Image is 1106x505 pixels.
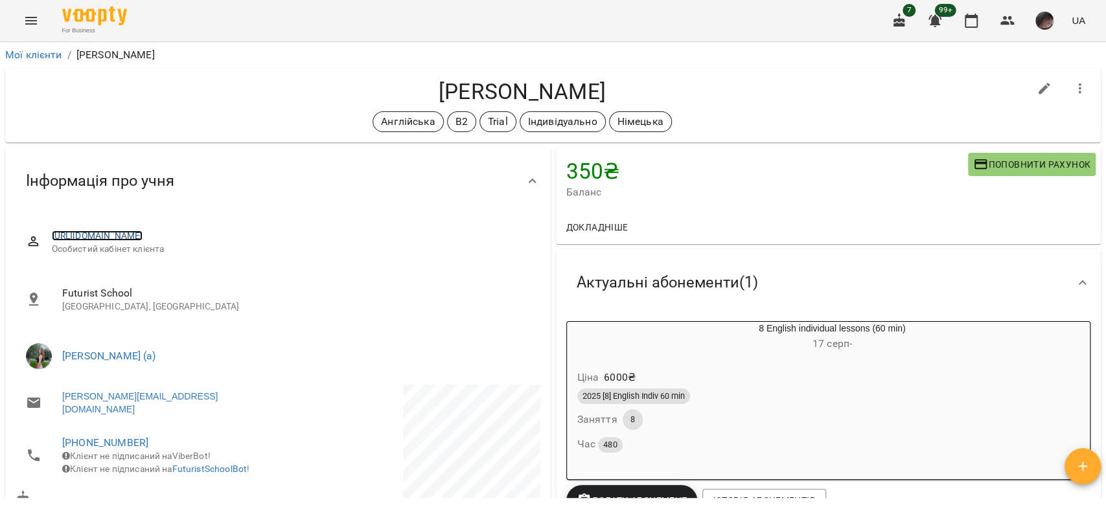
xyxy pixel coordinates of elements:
[16,78,1029,105] h4: [PERSON_NAME]
[968,153,1096,176] button: Поповнити рахунок
[62,27,127,35] span: For Business
[479,111,516,132] div: Trial
[577,390,690,402] span: 2025 [8] English Indiv 60 min
[973,157,1090,172] span: Поповнити рахунок
[577,410,617,429] h6: Заняття
[566,219,628,235] span: Докладніше
[567,322,629,353] div: 8 English individual lessons (60 min)
[26,343,52,369] img: Білокур Катерина (а)
[62,390,265,416] a: [PERSON_NAME][EMAIL_ADDRESS][DOMAIN_NAME]
[629,322,1036,353] div: 8 English individual lessons (60 min)
[373,111,443,132] div: Англійська
[5,47,1101,63] nav: breadcrumb
[381,114,435,129] p: Англійська
[62,451,211,461] span: Клієнт не підписаний на ViberBot!
[26,171,174,191] span: Інформація про учня
[172,464,248,474] a: FuturistSchoolBot
[609,111,672,132] div: Німецька
[528,114,597,129] p: Індивідуально
[62,464,249,474] span: Клієнт не підписаний на !
[1066,8,1090,32] button: UA
[62,6,127,25] img: Voopty Logo
[617,114,663,129] p: Німецька
[598,438,622,452] span: 480
[903,4,916,17] span: 7
[76,47,155,63] p: [PERSON_NAME]
[566,158,968,185] h4: 350 ₴
[5,49,62,61] a: Мої клієнти
[561,216,634,239] button: Докладніше
[62,300,530,313] p: [GEOGRAPHIC_DATA], [GEOGRAPHIC_DATA]
[62,286,530,301] span: Futurist School
[812,337,852,350] span: 17 серп -
[455,114,468,129] p: В2
[67,47,71,63] li: /
[1072,14,1085,27] span: UA
[520,111,606,132] div: Індивідуально
[567,322,1036,469] button: 8 English individual lessons (60 min)17 серп- Ціна6000₴2025 [8] English Indiv 60 minЗаняття8Час 480
[577,435,623,453] h6: Час
[52,243,530,256] span: Особистий кабінет клієнта
[5,148,551,214] div: Інформація про учня
[447,111,476,132] div: В2
[623,414,643,425] span: 8
[604,370,636,385] p: 6000 ₴
[488,114,508,129] p: Trial
[935,4,956,17] span: 99+
[556,249,1101,316] div: Актуальні абонементи(1)
[62,436,148,449] a: [PHONE_NUMBER]
[16,5,47,36] button: Menu
[566,185,968,200] span: Баланс
[52,230,143,241] a: [URL][DOMAIN_NAME]
[1035,12,1054,30] img: 297f12a5ee7ab206987b53a38ee76f7e.jpg
[577,273,758,293] span: Актуальні абонементи ( 1 )
[62,350,156,362] a: [PERSON_NAME] (а)
[577,368,599,387] h6: Ціна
